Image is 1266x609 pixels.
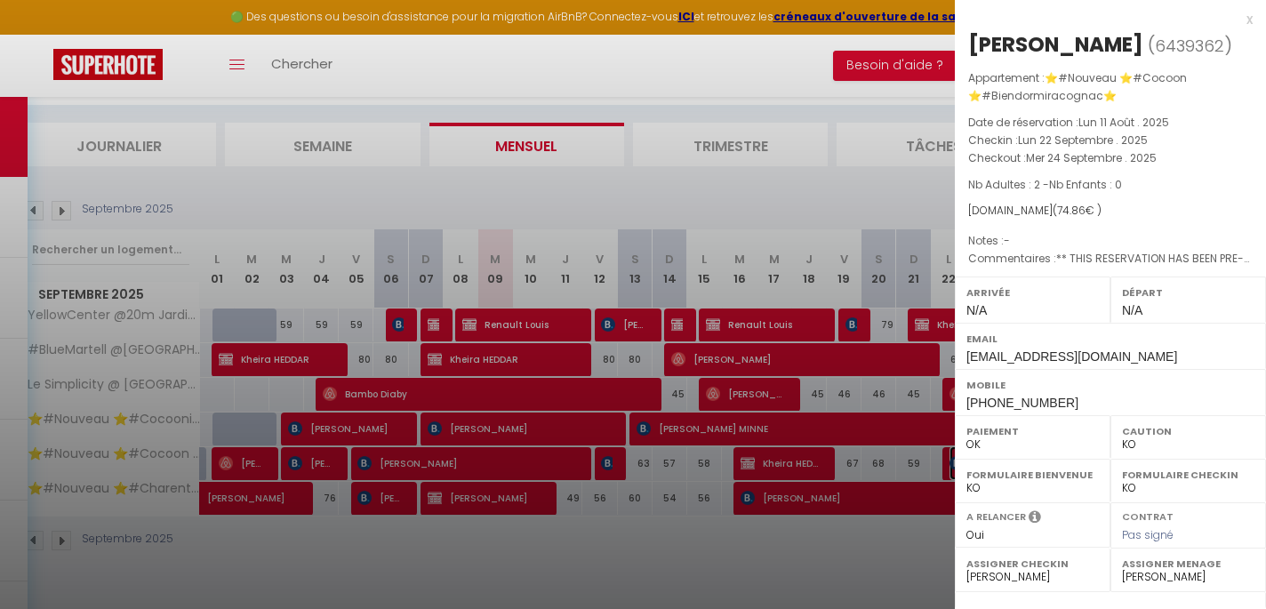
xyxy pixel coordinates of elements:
[968,203,1253,220] div: [DOMAIN_NAME]
[1122,284,1254,301] label: Départ
[966,303,987,317] span: N/A
[1122,422,1254,440] label: Caution
[1057,203,1086,218] span: 74.86
[966,509,1026,525] label: A relancer
[1122,509,1174,521] label: Contrat
[968,232,1253,250] p: Notes :
[966,396,1078,410] span: [PHONE_NUMBER]
[1053,203,1102,218] span: ( € )
[966,466,1099,484] label: Formulaire Bienvenue
[1122,527,1174,542] span: Pas signé
[968,177,1122,192] span: Nb Adultes : 2 -
[1004,233,1010,248] span: -
[1122,555,1254,573] label: Assigner Menage
[14,7,68,60] button: Ouvrir le widget de chat LiveChat
[1049,177,1122,192] span: Nb Enfants : 0
[1122,303,1142,317] span: N/A
[968,114,1253,132] p: Date de réservation :
[966,330,1254,348] label: Email
[1148,33,1232,58] span: ( )
[968,250,1253,268] p: Commentaires :
[968,69,1253,105] p: Appartement :
[1029,509,1041,529] i: Sélectionner OUI si vous souhaiter envoyer les séquences de messages post-checkout
[1078,115,1169,130] span: Lun 11 Août . 2025
[966,376,1254,394] label: Mobile
[966,422,1099,440] label: Paiement
[968,30,1143,59] div: [PERSON_NAME]
[968,70,1187,103] span: ⭐️#Nouveau ⭐️#Cocoon ⭐️#Biendormiracognac⭐️
[1122,466,1254,484] label: Formulaire Checkin
[966,349,1177,364] span: [EMAIL_ADDRESS][DOMAIN_NAME]
[1155,35,1224,57] span: 6439362
[968,149,1253,167] p: Checkout :
[1026,150,1157,165] span: Mer 24 Septembre . 2025
[1018,132,1148,148] span: Lun 22 Septembre . 2025
[955,9,1253,30] div: x
[966,555,1099,573] label: Assigner Checkin
[966,284,1099,301] label: Arrivée
[968,132,1253,149] p: Checkin :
